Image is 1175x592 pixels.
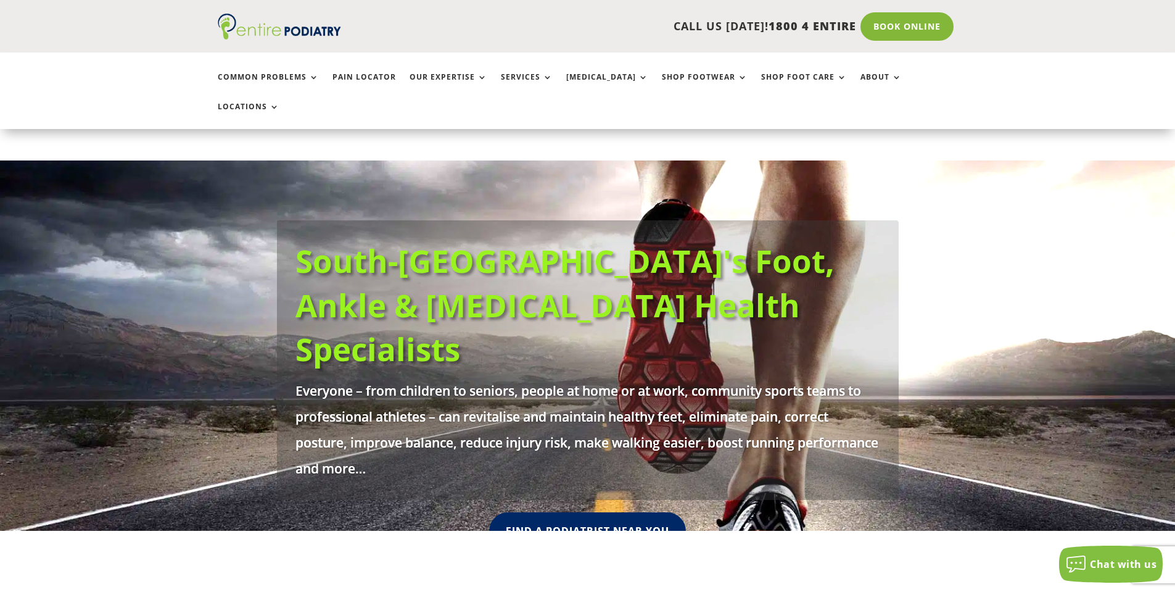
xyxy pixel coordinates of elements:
[295,239,835,370] a: South-[GEOGRAPHIC_DATA]'s Foot, Ankle & [MEDICAL_DATA] Health Specialists
[860,12,954,41] a: Book Online
[501,73,553,99] a: Services
[410,73,487,99] a: Our Expertise
[662,73,748,99] a: Shop Footwear
[332,73,396,99] a: Pain Locator
[489,512,686,549] a: Find A Podiatrist Near You
[1059,546,1163,583] button: Chat with us
[218,30,341,42] a: Entire Podiatry
[218,73,319,99] a: Common Problems
[218,102,279,129] a: Locations
[769,19,856,33] span: 1800 4 ENTIRE
[566,73,648,99] a: [MEDICAL_DATA]
[1090,557,1156,571] span: Chat with us
[218,14,341,40] img: logo (1)
[389,19,856,35] p: CALL US [DATE]!
[761,73,847,99] a: Shop Foot Care
[295,377,880,481] p: Everyone – from children to seniors, people at home or at work, community sports teams to profess...
[860,73,902,99] a: About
